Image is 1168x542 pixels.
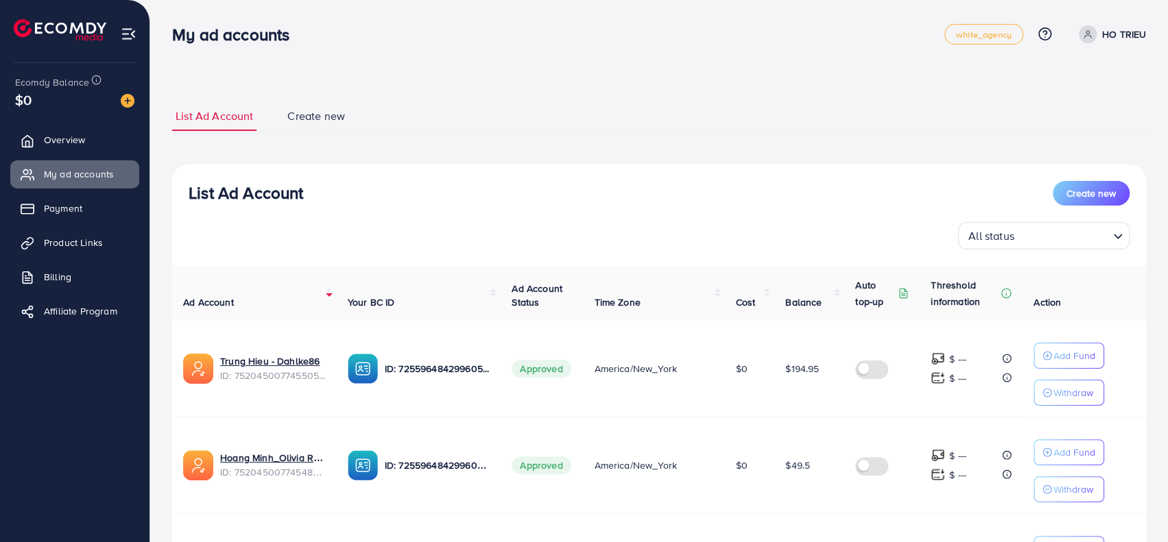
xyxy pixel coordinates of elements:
a: Affiliate Program [10,297,139,325]
span: Product Links [44,236,103,249]
span: white_agency [956,30,1012,39]
a: My ad accounts [10,160,139,188]
button: Add Fund [1034,439,1104,465]
img: menu [121,26,136,42]
span: ID: 7520450077454827538 [220,465,326,479]
p: $ --- [949,447,966,464]
span: Create new [287,108,345,124]
span: $49.5 [785,458,810,472]
span: Ad Account [183,295,234,309]
img: ic-ba-acc.ded83a64.svg [348,450,378,480]
p: $ --- [949,370,966,386]
span: Payment [44,201,82,215]
span: Approved [512,456,571,474]
p: Withdraw [1053,481,1093,497]
a: Overview [10,126,139,153]
span: All status [966,226,1017,246]
span: List Ad Account [176,108,253,124]
span: Time Zone [594,295,640,309]
div: <span class='underline'>Trung Hieu - Dahlke86</span></br>7520450077455056914 [220,354,326,382]
span: ID: 7520450077455056914 [220,369,326,382]
span: Approved [512,360,571,378]
p: $ --- [949,351,966,367]
p: ID: 7255964842996056065 [385,360,490,377]
div: <span class='underline'>Hoang Minh_Olivia Recendiz LLC</span></br>7520450077454827538 [220,451,326,479]
a: Hoang Minh_Olivia Recendiz LLC [220,451,326,465]
a: Product Links [10,229,139,256]
span: Create new [1066,186,1116,200]
span: Action [1034,295,1061,309]
span: Overview [44,133,85,147]
p: Auto top-up [855,277,895,310]
button: Create new [1053,181,1130,206]
img: top-up amount [931,467,945,482]
iframe: Chat [1110,480,1158,532]
img: top-up amount [931,371,945,385]
span: My ad accounts [44,167,114,181]
img: top-up amount [931,352,945,366]
img: image [121,94,134,108]
span: America/New_York [594,458,677,472]
p: Add Fund [1053,444,1095,460]
span: Ecomdy Balance [15,75,89,89]
input: Search for option [1018,223,1108,246]
span: Balance [785,295,822,309]
a: Billing [10,263,139,291]
img: logo [14,19,106,40]
h3: My ad accounts [172,25,300,45]
button: Withdraw [1034,476,1104,502]
span: $0 [736,458,748,472]
span: $0 [736,362,748,375]
a: white_agency [944,24,1023,45]
img: ic-ads-acc.e4c84228.svg [183,450,213,480]
img: ic-ba-acc.ded83a64.svg [348,354,378,384]
span: Cost [736,295,756,309]
button: Add Fund [1034,343,1104,369]
span: $194.95 [785,362,819,375]
img: top-up amount [931,448,945,463]
span: Ad Account Status [512,282,562,309]
span: America/New_York [594,362,677,375]
a: HO TRIEU [1073,25,1146,43]
span: $0 [15,90,32,110]
p: ID: 7255964842996056065 [385,457,490,473]
p: Withdraw [1053,384,1093,401]
span: Your BC ID [348,295,395,309]
h3: List Ad Account [189,183,303,203]
p: $ --- [949,467,966,483]
button: Withdraw [1034,380,1104,406]
a: Trung Hieu - Dahlke86 [220,354,326,368]
p: Threshold information [931,277,998,310]
span: Billing [44,270,71,284]
span: Affiliate Program [44,304,117,318]
p: Add Fund [1053,347,1095,364]
img: ic-ads-acc.e4c84228.svg [183,354,213,384]
a: Payment [10,195,139,222]
p: HO TRIEU [1102,26,1146,42]
div: Search for option [958,222,1130,249]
